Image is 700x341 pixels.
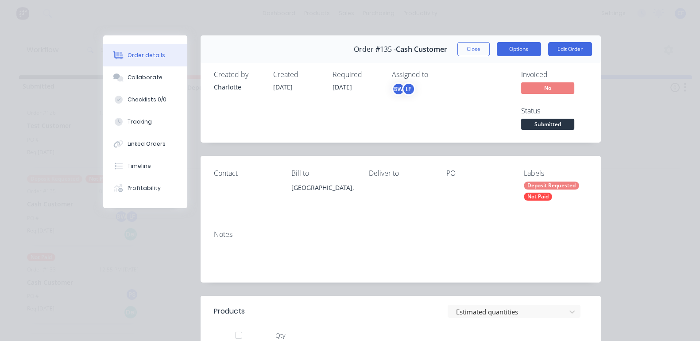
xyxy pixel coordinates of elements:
span: Cash Customer [396,45,447,54]
div: Deliver to [369,169,432,178]
button: Options [497,42,541,56]
div: Timeline [128,162,151,170]
div: [GEOGRAPHIC_DATA], [291,182,355,210]
div: Created by [214,70,263,79]
button: Order details [103,44,187,66]
div: Products [214,306,245,317]
span: [DATE] [333,83,352,91]
div: Checklists 0/0 [128,96,166,104]
button: Checklists 0/0 [103,89,187,111]
div: Created [273,70,322,79]
button: Timeline [103,155,187,177]
div: Notes [214,230,588,239]
div: Contact [214,169,277,178]
div: Charlotte [214,82,263,92]
div: Not Paid [524,193,552,201]
div: Order details [128,51,165,59]
button: Tracking [103,111,187,133]
button: Profitability [103,177,187,199]
div: Labels [524,169,587,178]
div: Bill to [291,169,355,178]
button: Submitted [521,119,574,132]
button: Collaborate [103,66,187,89]
div: Collaborate [128,74,162,81]
div: Status [521,107,588,115]
span: Submitted [521,119,574,130]
div: BW [392,82,405,96]
div: Required [333,70,381,79]
div: PO [446,169,510,178]
div: LF [402,82,415,96]
div: Profitability [128,184,161,192]
div: Invoiced [521,70,588,79]
button: Linked Orders [103,133,187,155]
div: Linked Orders [128,140,166,148]
button: BWLF [392,82,415,96]
span: No [521,82,574,93]
button: Edit Order [548,42,592,56]
div: Assigned to [392,70,480,79]
span: [DATE] [273,83,293,91]
div: Tracking [128,118,152,126]
div: [GEOGRAPHIC_DATA], [291,182,355,194]
span: Order #135 - [354,45,396,54]
div: Deposit Requested [524,182,579,190]
button: Close [457,42,490,56]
